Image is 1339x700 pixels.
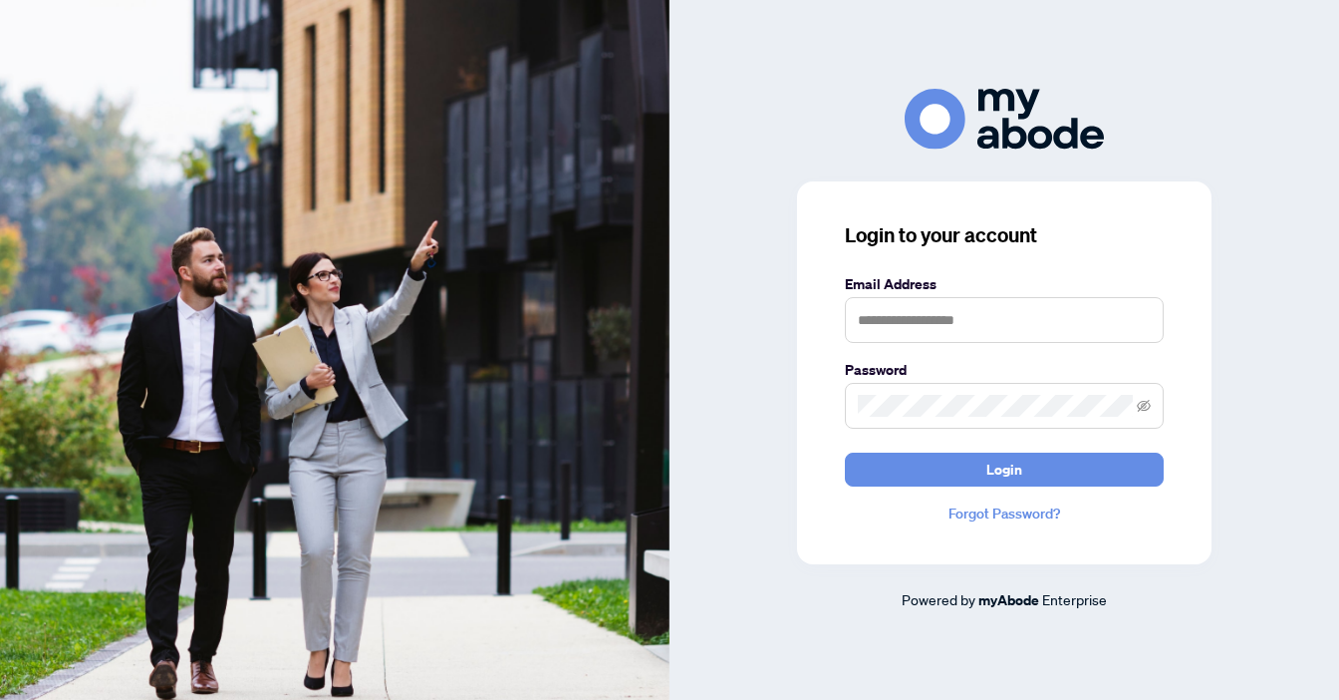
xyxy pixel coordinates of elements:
h3: Login to your account [845,221,1164,249]
a: myAbode [978,589,1039,611]
label: Password [845,359,1164,381]
img: ma-logo [905,89,1104,150]
span: Enterprise [1042,590,1107,608]
span: eye-invisible [1137,399,1151,413]
button: Login [845,453,1164,487]
label: Email Address [845,273,1164,295]
span: Powered by [902,590,975,608]
a: Forgot Password? [845,503,1164,525]
span: Login [986,454,1022,486]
